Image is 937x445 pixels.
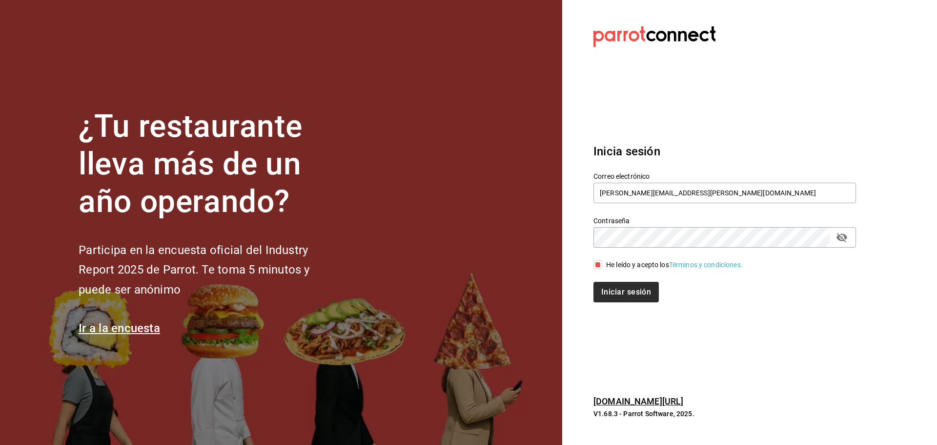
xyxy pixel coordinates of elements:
label: Contraseña [593,217,856,224]
h1: ¿Tu restaurante lleva más de un año operando? [79,108,342,220]
label: Correo electrónico [593,173,856,180]
button: passwordField [834,229,850,246]
p: V1.68.3 - Parrot Software, 2025. [593,409,856,419]
input: Ingresa tu correo electrónico [593,183,856,203]
a: [DOMAIN_NAME][URL] [593,396,683,406]
h3: Inicia sesión [593,143,856,160]
a: Ir a la encuesta [79,321,160,335]
button: Iniciar sesión [593,282,659,302]
a: Términos y condiciones. [669,261,743,269]
h2: Participa en la encuesta oficial del Industry Report 2025 de Parrot. Te toma 5 minutos y puede se... [79,240,342,300]
div: He leído y acepto los [606,260,743,270]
